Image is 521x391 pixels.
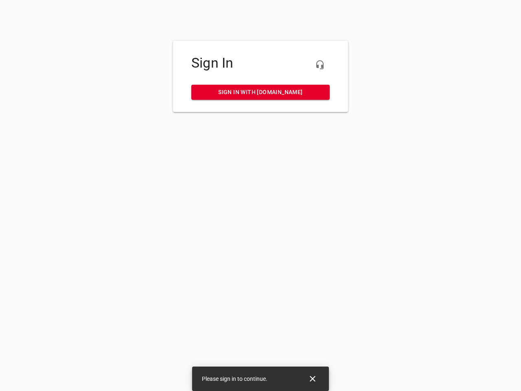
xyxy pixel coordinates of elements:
[191,85,330,100] a: Sign in with [DOMAIN_NAME]
[310,55,330,75] button: Live Chat
[303,369,322,389] button: Close
[191,55,330,71] h4: Sign In
[198,87,323,97] span: Sign in with [DOMAIN_NAME]
[202,376,267,382] span: Please sign in to continue.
